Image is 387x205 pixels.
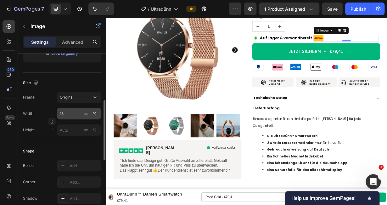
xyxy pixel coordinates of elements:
div: 450 [6,67,15,72]
button: decrement [196,5,210,19]
div: Beta [5,115,15,120]
strong: Lieferumfang [197,118,233,125]
strong: Technische Daten [197,104,243,111]
img: gempages_532405519562834837-457c818f-3882-4940-86f0-698f5398c408.png [17,176,49,182]
strong: Gebrauchsanweisung auf Deutsch [216,174,299,180]
strong: Die UltraDünn™ Smartwatch [216,156,284,162]
strong: 2 Gratis Ersatzarmbänder – [216,165,283,171]
strong: Versand [218,87,233,91]
div: Border [23,163,35,168]
p: [PERSON_NAME] [53,172,94,185]
label: Frame [23,94,35,100]
div: Add... [70,179,99,185]
p: Settings [31,39,49,45]
input: quantity [210,5,226,19]
span: / [148,6,149,12]
button: 7 [3,3,47,15]
span: Original [60,94,74,100]
span: 1 product assigned [264,6,305,12]
img: gempages_532405519562834837-d2904de3-c515-4aa6-a907-aa8bc554558e.gif [198,24,204,31]
span: nur für kurze Zeit [216,165,319,171]
button: % [82,110,90,117]
span: Unsere eleganten Boxen sind die perfekte [PERSON_NAME] für jede Gelegenheit. [197,133,343,148]
strong: Rückgaberecht [272,87,301,91]
button: Save [322,3,343,15]
button: increment [226,5,240,19]
div: % [93,127,97,133]
img: download_-_2024-05-11T200607.050.png [278,23,292,32]
strong: Zuverlässiger Kundenservice [326,83,353,91]
iframe: Intercom live chat [366,174,381,189]
input: px% [57,124,101,136]
div: Browse gallery [51,51,78,56]
label: Height [23,127,35,133]
div: €79,41 [299,41,319,50]
button: Browse gallery [51,50,78,57]
div: % [93,111,97,117]
div: Corner [23,179,36,185]
span: Help us improve GemPages! [291,195,366,201]
button: % [82,126,90,134]
span: Save [327,6,338,12]
div: px [84,127,88,133]
strong: Auf Lager & versandbereit [206,24,276,31]
button: 1 product assigned [259,3,319,15]
p: 7 [41,5,44,13]
button: Carousel Next Arrow [169,40,177,47]
span: 1 [379,165,384,170]
div: Add... [70,196,99,202]
img: gempages_532405519562834837-e52bbe0a-0596-4a77-94ec-9b80d195b493.png [196,59,368,73]
div: Undo/Redo [88,3,114,15]
div: px [84,111,88,117]
span: Ultradünn [151,6,171,12]
strong: 30 Tage [272,83,287,87]
p: Verifizierter Käufer [142,173,173,178]
div: Shape [23,148,34,154]
button: Original [57,92,101,103]
button: JETZT SICHERN [196,34,368,57]
button: px [91,126,98,134]
strong: Ein Schnelles Magnetladekabel [216,183,291,189]
div: Size [23,79,40,87]
span: or [46,50,50,57]
input: px% [57,108,101,119]
iframe: Design area [106,18,387,205]
div: Publish [351,6,366,12]
div: Add... [70,163,99,169]
button: Publish [345,3,372,15]
div: Image [286,14,300,20]
p: Image [31,22,84,30]
div: Shadow [23,196,37,201]
strong: Kostenloser [218,83,239,87]
div: JETZT SICHERN [245,42,288,49]
button: px [91,110,98,117]
p: Advanced [62,39,83,45]
button: Show survey - Help us improve GemPages! [291,194,373,202]
label: Width [23,111,33,117]
strong: Eine lebenslange Lizenz für die deutsche App [216,192,324,198]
